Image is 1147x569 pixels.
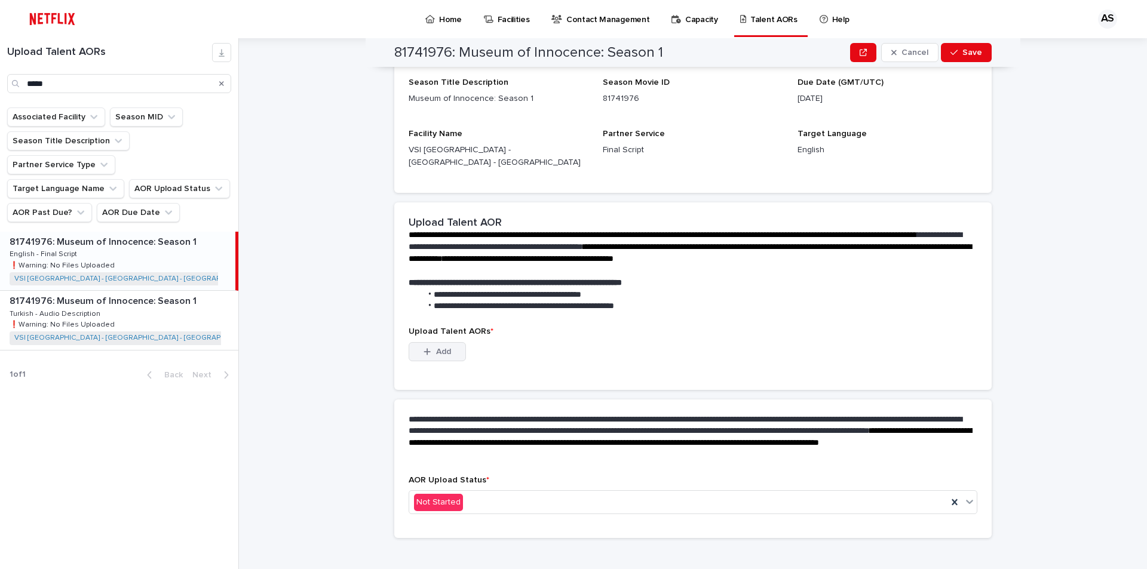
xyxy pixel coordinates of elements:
button: Add [409,342,466,361]
span: Next [192,371,219,379]
button: Cancel [881,43,939,62]
div: AS [1098,10,1117,29]
p: Museum of Innocence: Season 1 [409,93,588,105]
p: VSI [GEOGRAPHIC_DATA] - [GEOGRAPHIC_DATA] - [GEOGRAPHIC_DATA] [409,144,588,169]
p: Final Script [603,144,783,156]
span: Due Date (GMT/UTC) [798,78,884,87]
span: Target Language [798,130,867,138]
h2: Upload Talent AOR [409,217,502,230]
p: [DATE] [798,93,977,105]
button: Season Title Description [7,131,130,150]
span: Add [436,347,451,356]
span: AOR Upload Status [409,476,489,484]
button: Next [188,370,238,380]
p: ❗️Warning: No Files Uploaded [10,318,117,329]
button: AOR Upload Status [129,179,230,198]
p: ❗️Warning: No Files Uploaded [10,259,117,270]
span: Facility Name [409,130,462,138]
img: ifQbXi3ZQGMSEF7WDB7W [24,7,81,31]
span: Back [157,371,183,379]
span: Save [962,48,982,57]
p: 81741976 [603,93,783,105]
span: Partner Service [603,130,665,138]
a: VSI [GEOGRAPHIC_DATA] - [GEOGRAPHIC_DATA] - [GEOGRAPHIC_DATA] [14,275,256,283]
p: 81741976: Museum of Innocence: Season 1 [10,293,199,307]
span: Season Movie ID [603,78,670,87]
span: Cancel [901,48,928,57]
input: Search [7,74,231,93]
button: Back [137,370,188,380]
span: Upload Talent AORs [409,327,493,336]
h2: 81741976: Museum of Innocence: Season 1 [394,44,663,61]
a: VSI [GEOGRAPHIC_DATA] - [GEOGRAPHIC_DATA] - [GEOGRAPHIC_DATA] [14,334,256,342]
p: Turkish - Audio Description [10,307,103,318]
button: Partner Service Type [7,155,115,174]
p: English [798,144,977,156]
h1: Upload Talent AORs [7,46,212,59]
button: AOR Due Date [97,203,180,222]
span: Season Title Description [409,78,508,87]
button: Save [941,43,992,62]
button: Associated Facility [7,107,105,127]
button: Season MID [110,107,183,127]
p: English - Final Script [10,248,79,259]
button: Target Language Name [7,179,124,198]
p: 81741976: Museum of Innocence: Season 1 [10,234,199,248]
button: AOR Past Due? [7,203,92,222]
div: Not Started [414,494,463,511]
